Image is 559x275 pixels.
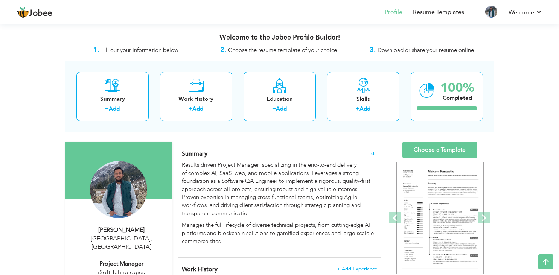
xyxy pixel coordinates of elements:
div: Skills [333,95,393,103]
img: jobee.io [17,6,29,18]
label: + [105,105,109,113]
h4: This helps to show the companies you have worked for. [182,266,377,273]
div: Completed [440,94,474,102]
span: Work History [182,265,218,273]
span: Jobee [29,9,52,18]
span: Download or share your resume online. [378,46,475,54]
p: Results driven Project Manager specializing in the end-to-end delivery of complex AI, SaaS, web, ... [182,161,377,217]
div: [PERSON_NAME] [71,226,172,234]
div: [GEOGRAPHIC_DATA] [GEOGRAPHIC_DATA] [71,234,172,252]
h3: Welcome to the Jobee Profile Builder! [65,34,494,41]
a: Add [359,105,370,112]
a: Jobee [17,6,52,18]
a: Choose a Template [402,142,477,158]
img: Profile Img [485,6,497,18]
div: Work History [166,95,226,103]
a: Add [109,105,120,112]
span: Edit [368,151,377,156]
h4: Adding a summary is a quick and easy way to highlight your experience and interests. [182,150,377,158]
div: Education [250,95,310,103]
div: Summary [82,95,143,103]
span: Fill out your information below. [101,46,180,54]
a: Welcome [509,8,542,17]
div: 100% [440,82,474,94]
strong: 2. [220,45,226,55]
p: Manages the full lifecycle of diverse technical projects, from cutting-edge AI platforms and bloc... [182,221,377,245]
label: + [272,105,276,113]
div: Project Manager [71,260,172,268]
span: Choose the resume template of your choice! [228,46,339,54]
a: Add [192,105,203,112]
span: Summary [182,150,207,158]
a: Resume Templates [413,8,464,17]
span: , [151,234,152,243]
strong: 1. [93,45,99,55]
strong: 3. [370,45,376,55]
a: Add [276,105,287,112]
label: + [356,105,359,113]
img: Subhan Wahid [90,161,147,218]
a: Profile [385,8,402,17]
label: + [189,105,192,113]
span: + Add Experience [337,266,377,272]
